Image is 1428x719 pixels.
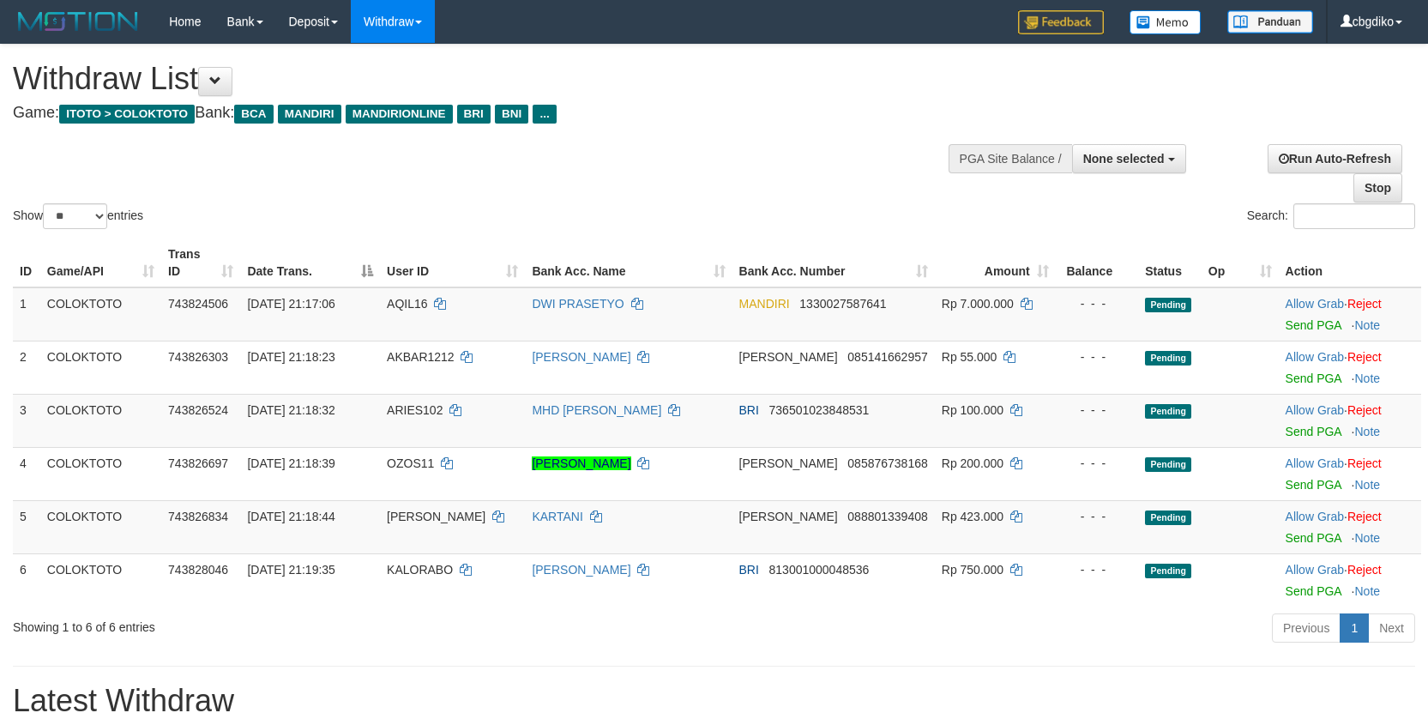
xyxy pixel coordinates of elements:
[13,62,935,96] h1: Withdraw List
[1145,457,1191,472] span: Pending
[949,144,1072,173] div: PGA Site Balance /
[1355,478,1381,492] a: Note
[769,403,870,417] span: Copy 736501023848531 to clipboard
[247,350,334,364] span: [DATE] 21:18:23
[532,297,624,311] a: DWI PRASETYO
[1340,613,1369,643] a: 1
[13,447,40,500] td: 4
[234,105,273,124] span: BCA
[532,563,630,577] a: [PERSON_NAME]
[1279,239,1421,287] th: Action
[495,105,528,124] span: BNI
[1279,287,1421,341] td: ·
[847,350,927,364] span: Copy 085141662957 to clipboard
[40,447,161,500] td: COLOKTOTO
[13,553,40,607] td: 6
[533,105,556,124] span: ...
[1145,564,1191,578] span: Pending
[168,563,228,577] span: 743828046
[1272,613,1341,643] a: Previous
[13,394,40,447] td: 3
[1353,173,1402,202] a: Stop
[40,341,161,394] td: COLOKTOTO
[1286,403,1344,417] a: Allow Grab
[532,350,630,364] a: [PERSON_NAME]
[387,456,434,470] span: OZOS11
[1368,613,1415,643] a: Next
[247,297,334,311] span: [DATE] 21:17:06
[1293,203,1415,229] input: Search:
[739,403,759,417] span: BRI
[1347,350,1382,364] a: Reject
[40,287,161,341] td: COLOKTOTO
[1347,563,1382,577] a: Reject
[346,105,453,124] span: MANDIRIONLINE
[278,105,341,124] span: MANDIRI
[168,456,228,470] span: 743826697
[1138,239,1202,287] th: Status
[1286,403,1347,417] span: ·
[1347,403,1382,417] a: Reject
[1286,531,1341,545] a: Send PGA
[1279,341,1421,394] td: ·
[387,403,443,417] span: ARIES102
[739,510,838,523] span: [PERSON_NAME]
[1279,553,1421,607] td: ·
[387,563,453,577] span: KALORABO
[1083,152,1165,166] span: None selected
[240,239,380,287] th: Date Trans.: activate to sort column descending
[40,239,161,287] th: Game/API: activate to sort column ascending
[13,239,40,287] th: ID
[43,203,107,229] select: Showentries
[40,500,161,553] td: COLOKTOTO
[1063,455,1132,472] div: - - -
[1355,425,1381,438] a: Note
[13,105,935,122] h4: Game: Bank:
[1279,500,1421,553] td: ·
[942,510,1003,523] span: Rp 423.000
[13,612,582,636] div: Showing 1 to 6 of 6 entries
[1063,508,1132,525] div: - - -
[1286,563,1344,577] a: Allow Grab
[380,239,525,287] th: User ID: activate to sort column ascending
[387,350,455,364] span: AKBAR1212
[847,456,927,470] span: Copy 085876738168 to clipboard
[161,239,240,287] th: Trans ID: activate to sort column ascending
[1286,318,1341,332] a: Send PGA
[1355,531,1381,545] a: Note
[59,105,195,124] span: ITOTO > COLOKTOTO
[1347,456,1382,470] a: Reject
[1347,510,1382,523] a: Reject
[247,456,334,470] span: [DATE] 21:18:39
[1286,563,1347,577] span: ·
[532,456,630,470] a: [PERSON_NAME]
[1279,447,1421,500] td: ·
[525,239,732,287] th: Bank Acc. Name: activate to sort column ascending
[942,456,1003,470] span: Rp 200.000
[247,563,334,577] span: [DATE] 21:19:35
[168,403,228,417] span: 743826524
[1286,584,1341,598] a: Send PGA
[1268,144,1402,173] a: Run Auto-Refresh
[13,341,40,394] td: 2
[1355,372,1381,385] a: Note
[1063,348,1132,366] div: - - -
[942,563,1003,577] span: Rp 750.000
[247,510,334,523] span: [DATE] 21:18:44
[769,563,870,577] span: Copy 813001000048536 to clipboard
[1072,144,1186,173] button: None selected
[13,500,40,553] td: 5
[1056,239,1139,287] th: Balance
[457,105,491,124] span: BRI
[1286,478,1341,492] a: Send PGA
[168,510,228,523] span: 743826834
[1130,10,1202,34] img: Button%20Memo.svg
[739,563,759,577] span: BRI
[1286,350,1347,364] span: ·
[739,297,790,311] span: MANDIRI
[387,510,485,523] span: [PERSON_NAME]
[942,297,1014,311] span: Rp 7.000.000
[1247,203,1415,229] label: Search:
[935,239,1056,287] th: Amount: activate to sort column ascending
[532,510,582,523] a: KARTANI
